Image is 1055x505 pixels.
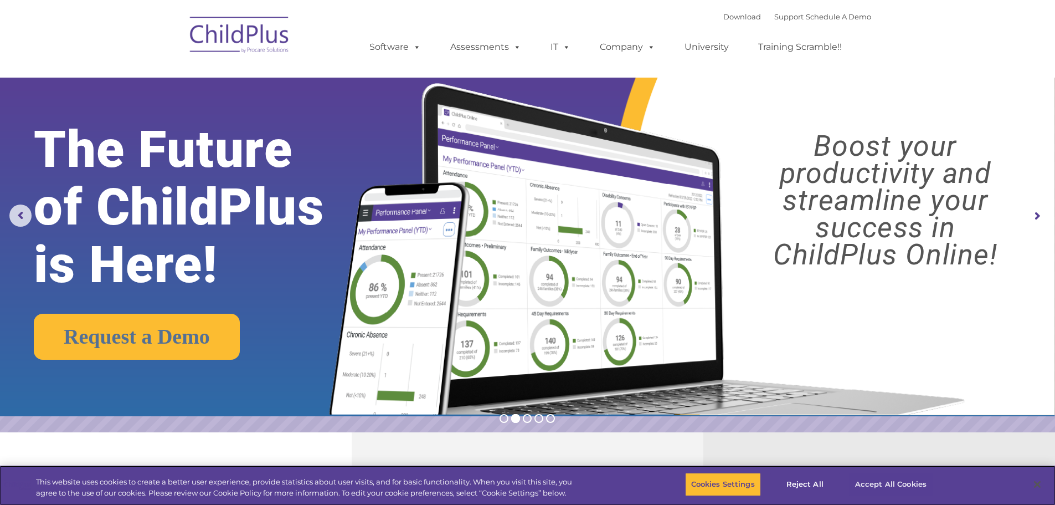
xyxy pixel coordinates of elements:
a: Download [723,12,761,21]
span: Phone number [154,119,201,127]
a: Software [358,36,432,58]
button: Reject All [770,473,840,496]
rs-layer: Boost your productivity and streamline your success in ChildPlus Online! [729,132,1042,268]
a: Schedule A Demo [806,12,871,21]
a: Request a Demo [34,314,240,360]
a: Company [589,36,666,58]
button: Close [1025,472,1049,497]
rs-layer: The Future of ChildPlus is Here! [34,121,370,294]
font: | [723,12,871,21]
img: ChildPlus by Procare Solutions [184,9,295,64]
button: Accept All Cookies [849,473,933,496]
div: This website uses cookies to create a better user experience, provide statistics about user visit... [36,477,580,498]
a: Support [774,12,804,21]
button: Cookies Settings [685,473,761,496]
a: Training Scramble!! [747,36,853,58]
a: Assessments [439,36,532,58]
a: University [673,36,740,58]
span: Last name [154,73,188,81]
a: IT [539,36,581,58]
